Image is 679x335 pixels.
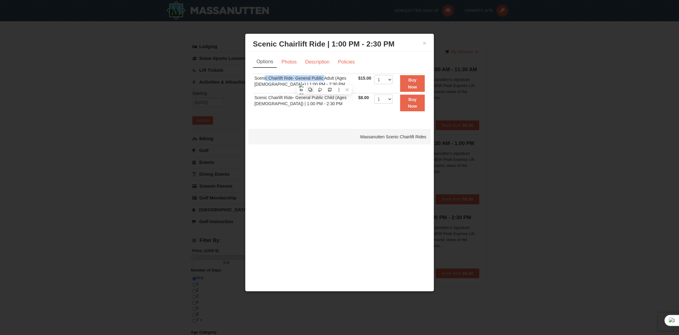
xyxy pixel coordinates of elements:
div: Massanutten Scenic Chairlift Rides [248,129,431,144]
a: Policies [334,56,359,68]
h3: Scenic Chairlift Ride | 1:00 PM - 2:30 PM [253,40,426,49]
td: Scenic Chairlift Ride- General Public Child (Ages [DEMOGRAPHIC_DATA]) | 1:00 PM - 2:30 PM [253,93,357,112]
strong: Buy Now [408,78,417,89]
td: Scenic Chairlift Ride- General Public Adult (Ages [DEMOGRAPHIC_DATA]+) | 1:00 PM - 2:30 PM [253,74,357,93]
button: Buy Now [400,95,425,111]
button: Buy Now [400,75,425,92]
a: Description [301,56,333,68]
span: $8.00 [358,95,369,100]
strong: Buy Now [408,97,417,109]
span: $15.00 [358,76,371,81]
a: Photos [277,56,301,68]
a: Options [253,56,277,68]
button: × [423,40,426,46]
